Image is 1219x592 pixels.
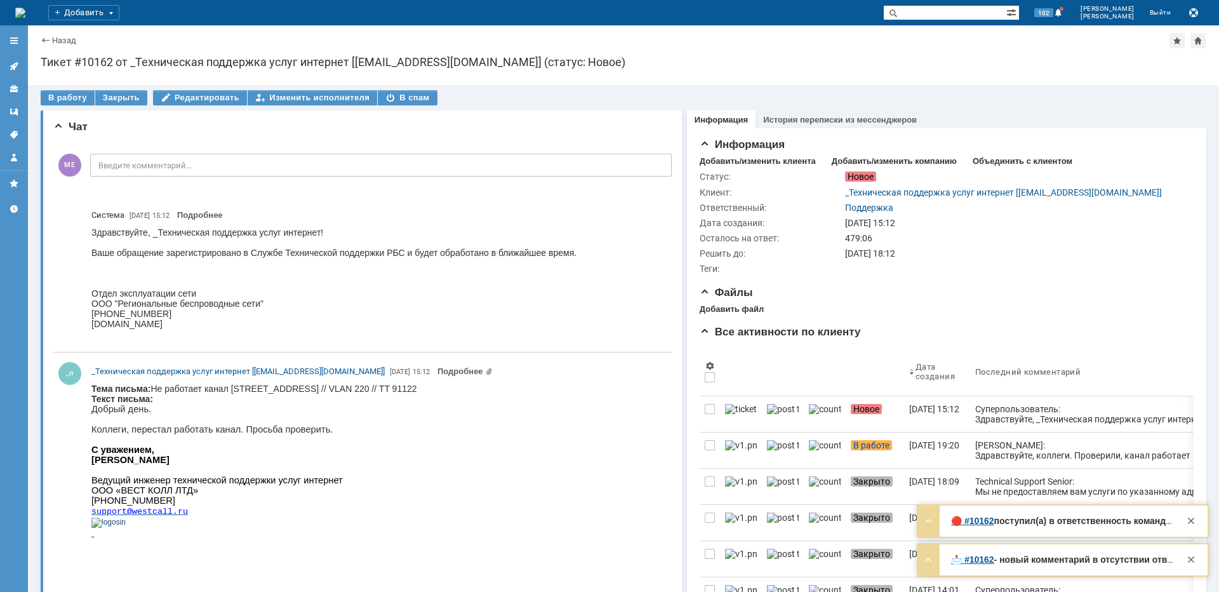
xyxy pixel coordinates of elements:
span: 15:12 [152,212,170,220]
img: v1.png [725,549,757,559]
span: westcall [41,123,81,133]
strong: 🔴 #10162 [951,516,994,526]
a: [DATE] 15:47 [904,541,970,577]
a: v1.png [720,433,762,468]
span: В работе [851,440,892,450]
a: 📩 #10162 [951,555,994,565]
div: Дата создания: [700,218,843,228]
div: Осталось на ответ: [700,233,843,243]
a: counter.png [804,433,846,468]
span: [DATE] [130,212,150,220]
div: Добавить/изменить компанию [832,156,957,166]
a: История переписки из мессенджеров [763,115,917,124]
div: Тикет #10162 от _Техническая поддержка услуг интернет [[EMAIL_ADDRESS][DOMAIN_NAME]] (статус: Новое) [41,56,1206,69]
a: [DATE] 18:39 [904,505,970,541]
a: Клиенты [4,79,24,99]
a: post ticket.png [762,469,804,504]
img: logo [15,8,25,18]
div: [DATE] 15:12 [909,404,959,414]
a: counter.png [804,505,846,541]
a: v1.png [720,505,762,541]
span: Новое [845,172,876,182]
span: Все активности по клиенту [700,326,861,338]
a: Прикреплены файлы: image001.png [437,367,493,376]
a: counter.png [804,396,846,432]
div: Закрыть [1183,513,1199,528]
a: Информация [695,115,748,124]
div: Добавить в избранное [1169,33,1185,48]
span: Информация [700,138,785,151]
a: Закрыто [846,469,904,504]
img: v1.png [725,476,757,487]
span: [DATE] 18:12 [845,248,895,259]
img: post ticket.png [767,440,799,450]
span: Закрыто [851,549,893,559]
div: Добавить файл [700,304,764,314]
a: [DATE] 15:12 [904,396,970,432]
span: Расширенный поиск [1006,6,1019,18]
img: counter.png [809,513,841,523]
a: Подробнее [177,210,223,220]
span: @ [36,123,41,133]
a: Мой профиль [4,147,24,168]
div: 479:06 [845,233,1186,243]
img: post ticket.png [767,513,799,523]
a: post ticket.png [762,433,804,468]
a: _Техническая поддержка услуг интернет [[EMAIL_ADDRESS][DOMAIN_NAME]] [845,187,1162,198]
img: counter.png [809,549,841,559]
a: [DATE] 19:20 [904,433,970,468]
a: ticket_notification.png [720,396,762,432]
div: Теги: [700,264,843,274]
div: Последний комментарий [975,367,1081,377]
a: v1.png [720,541,762,577]
img: post ticket.png [767,476,799,487]
a: post ticket.png [762,541,804,577]
div: Объединить с клиентом [973,156,1072,166]
div: [DATE] 15:12 [845,218,1186,228]
a: Активности [4,56,24,76]
span: ru [86,123,97,133]
a: Закрыто [846,541,904,577]
a: _Техническая поддержка услуг интернет [[EMAIL_ADDRESS][DOMAIN_NAME]] [91,365,385,378]
span: Чат [53,121,88,133]
a: Теги [4,124,24,145]
img: counter.png [809,476,841,487]
button: Сохранить лог [1186,5,1201,20]
span: [DATE] [390,368,410,376]
div: Добавить/изменить клиента [700,156,816,166]
div: Добавить [48,5,119,20]
a: counter.png [804,541,846,577]
div: Сделать домашней страницей [1190,33,1206,48]
div: Клиент: [700,187,843,198]
div: Дата создания [916,362,955,381]
span: . [81,123,86,133]
div: [DATE] 19:20 [909,440,959,450]
a: counter.png [804,469,846,504]
img: post ticket.png [767,404,799,414]
a: [DATE] 18:09 [904,469,970,504]
div: Ответственный: [700,203,843,213]
strong: поступил(а) в ответственность команды. [994,516,1176,526]
div: [DATE] 18:09 [909,476,959,487]
img: v1.png [725,440,757,450]
a: В работе [846,433,904,468]
span: МЕ [58,154,81,177]
span: Настройки [705,361,715,371]
a: Поддержка [845,203,893,213]
th: Дата создания [904,347,970,396]
img: counter.png [809,404,841,414]
div: [DATE] 15:47 [909,549,959,559]
img: counter.png [809,440,841,450]
span: [PERSON_NAME] [1081,5,1135,13]
img: post ticket.png [767,549,799,559]
div: [DATE] 18:39 [909,513,959,523]
img: v1.png [725,513,757,523]
span: Новое [851,404,882,414]
div: Здравствуйте, _Техническая поддержка услуг интернет! Ваше обращение зарегистрировано в Службе Тех... [951,555,1175,565]
a: Назад [52,36,76,45]
a: post ticket.png [762,396,804,432]
span: [PERSON_NAME] [1081,13,1135,20]
div: Статус: [700,172,843,182]
a: Шаблоны комментариев [4,102,24,122]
